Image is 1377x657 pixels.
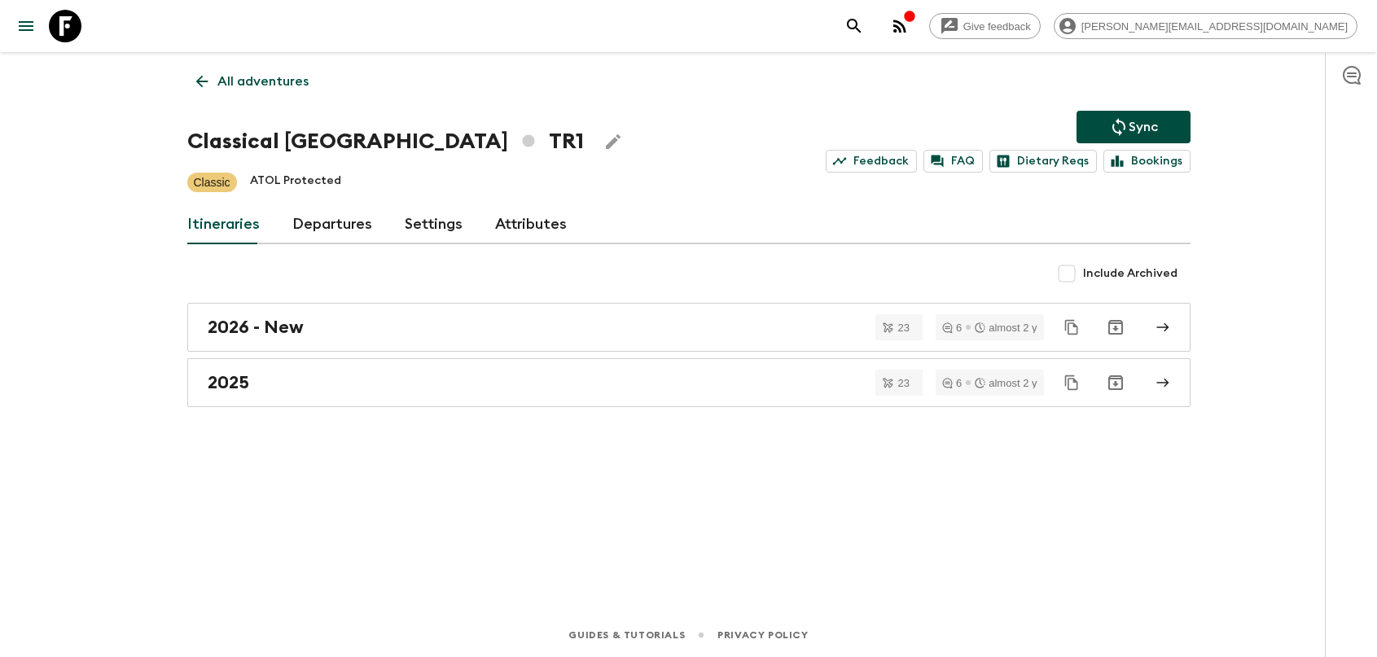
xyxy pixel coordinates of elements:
span: Give feedback [954,20,1040,33]
button: menu [10,10,42,42]
a: Settings [405,205,463,244]
span: 23 [888,378,919,388]
div: 6 [942,322,962,333]
button: Archive [1099,311,1132,344]
button: Edit Adventure Title [597,125,629,158]
button: Duplicate [1057,368,1086,397]
p: All adventures [217,72,309,91]
button: search adventures [838,10,870,42]
p: Classic [194,174,230,191]
div: [PERSON_NAME][EMAIL_ADDRESS][DOMAIN_NAME] [1054,13,1357,39]
button: Sync adventure departures to the booking engine [1077,111,1191,143]
a: Privacy Policy [717,626,808,644]
a: All adventures [187,65,318,98]
span: [PERSON_NAME][EMAIL_ADDRESS][DOMAIN_NAME] [1072,20,1357,33]
div: 6 [942,378,962,388]
a: Departures [292,205,372,244]
button: Archive [1099,366,1132,399]
a: Bookings [1103,150,1191,173]
span: Include Archived [1083,265,1177,282]
a: 2026 - New [187,303,1191,352]
h2: 2025 [208,372,249,393]
a: Attributes [495,205,567,244]
a: 2025 [187,358,1191,407]
a: Itineraries [187,205,260,244]
div: almost 2 y [975,378,1037,388]
h2: 2026 - New [208,317,304,338]
button: Duplicate [1057,313,1086,342]
p: Sync [1129,117,1158,137]
h1: Classical [GEOGRAPHIC_DATA] TR1 [187,125,584,158]
a: Give feedback [929,13,1041,39]
a: Guides & Tutorials [568,626,685,644]
a: Feedback [826,150,917,173]
span: 23 [888,322,919,333]
div: almost 2 y [975,322,1037,333]
a: Dietary Reqs [989,150,1097,173]
a: FAQ [923,150,983,173]
p: ATOL Protected [250,173,341,192]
